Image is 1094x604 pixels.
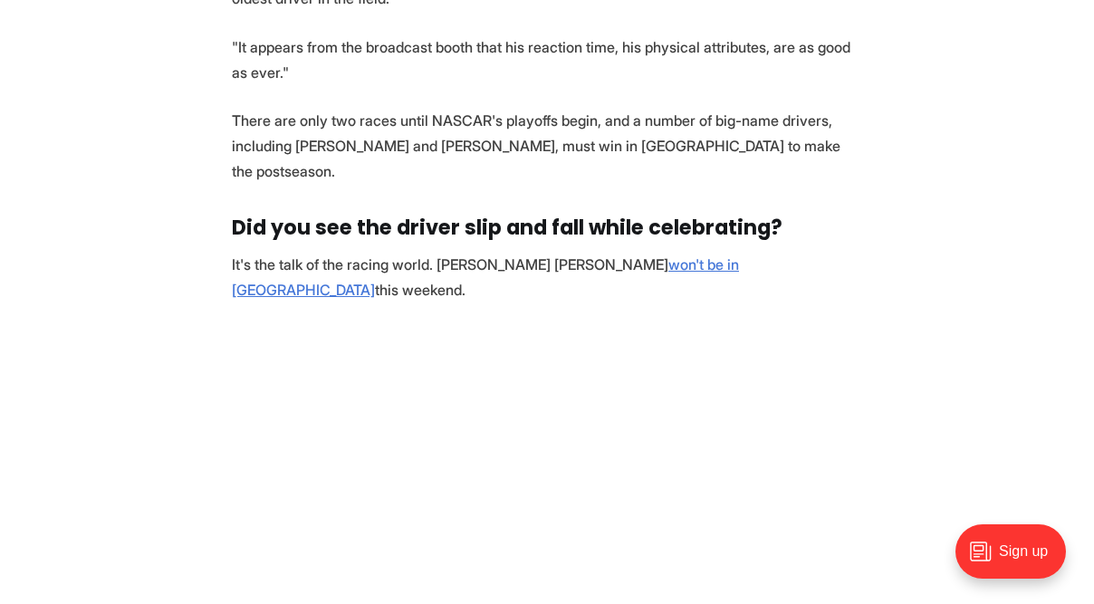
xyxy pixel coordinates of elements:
[232,213,782,242] strong: Did you see the driver slip and fall while celebrating?
[232,255,739,299] a: won't be in [GEOGRAPHIC_DATA]
[232,34,862,85] p: "It appears from the broadcast booth that his reaction time, his physical attributes, are as good...
[232,108,862,184] p: There are only two races until NASCAR's playoffs begin, and a number of big-name drivers, includi...
[940,515,1094,604] iframe: portal-trigger
[232,252,862,302] p: It's the talk of the racing world. [PERSON_NAME] [PERSON_NAME] this weekend.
